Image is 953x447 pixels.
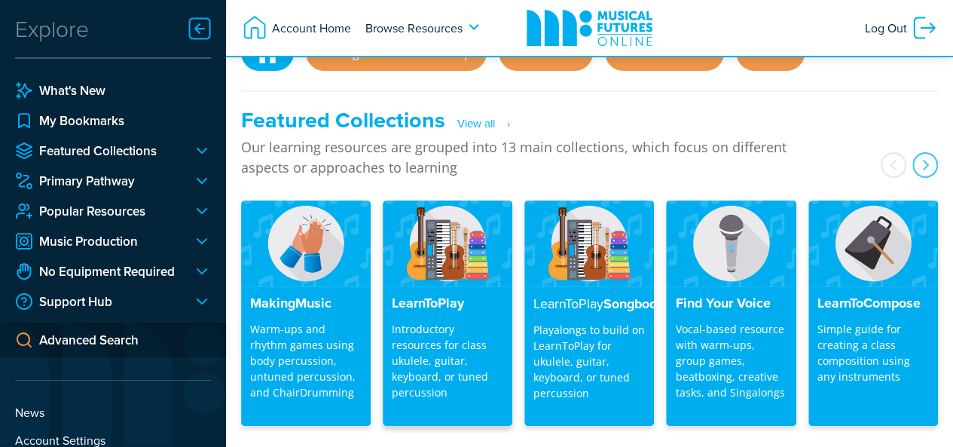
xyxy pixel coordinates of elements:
a: Featured Collections [15,142,181,160]
a: LearnToPlaySongbook Playalongs to build on LearnToPlay for ukulele, guitar, keyboard, or tuned pe... [524,201,654,426]
a: No Equipment Required [15,262,181,280]
strong: LearnToPlay [533,294,603,313]
a: Account Home [234,7,359,49]
a: Music Production [15,232,181,250]
a: Support Hub [15,292,181,311]
p: Vocal-based resource with warm-ups, group games, beatboxing, creative tasks, and Singalongs [675,321,787,400]
span: Log Out [865,14,911,41]
div: next [912,152,938,178]
p: Warm-ups and rhythm games using body percussion, untuned percussion, and ChairDrumming [250,321,362,400]
a: What's New [15,81,211,100]
h4: LearnToCompose [817,295,929,312]
a: News [15,403,211,421]
div: Explore [15,14,89,44]
p: Introductory resources for class ukulele, guitar, keyboard, or tuned percussion [392,321,503,400]
span: ‎‎‎‎‎‏‏‎ ‎‏‏‎ ‎‏‏‎‎‎‎‎‏‏‎ ‎‏‏‎ ‎‏‏View all‎‎‎‎‎‏‏‎ ‎‏‏‎ ‎‏‏‎ ‎ › [445,111,510,137]
a: LearnToCompose Simple guide for creating a class composition using any instruments [808,201,938,426]
span: Account Home [268,14,351,41]
a: Browse Resources [358,7,493,49]
a: Featured Collections‎‎‎‎‎‏‏‎ ‎‏‏‎ ‎‏‏‎‎‎‎‎‏‏‎ ‎‏‏‎ ‎‏‏View all‎‎‎‎‎‏‏‎ ‎‏‏‎ ‎‏‏‎ ‎ › [241,104,510,136]
div: prev [881,152,906,178]
p: Simple guide for creating a class composition using any instruments [817,321,929,384]
a: Popular Resources [15,202,181,220]
h4: LearnToPlay [392,295,503,312]
a: Log Out [857,7,945,49]
a: Primary Pathway [15,172,181,190]
a: Find Your Voice Vocal-based resource with warm-ups, group games, beatboxing, creative tasks, and ... [666,201,796,426]
span: Browse Resources [365,14,463,41]
p: Playalongs to build on LearnToPlay for ukulele, guitar, keyboard, or tuned percussion [533,322,645,401]
p: Our learning resources are grouped into 13 main collections, which focus on different aspects or ... [241,137,829,178]
h4: Songbook [533,295,645,313]
h4: MakingMusic [250,295,362,312]
h4: Find Your Voice [675,295,787,312]
a: MakingMusic Warm-ups and rhythm games using body percussion, untuned percussion, and ChairDrumming [241,201,371,426]
a: My Bookmarks [15,112,211,130]
a: LearnToPlay Introductory resources for class ukulele, guitar, keyboard, or tuned percussion [383,201,512,426]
